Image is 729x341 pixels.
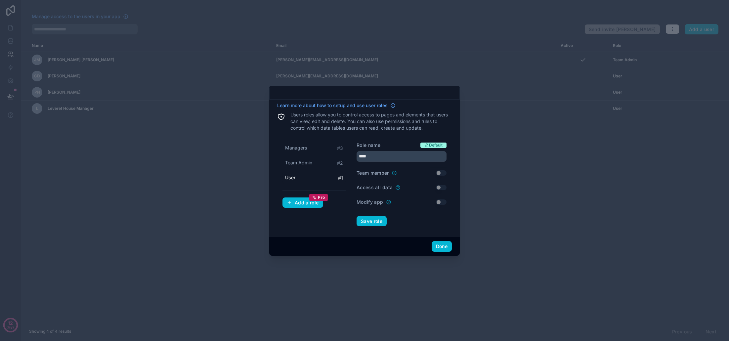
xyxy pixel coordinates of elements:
[338,175,343,181] span: # 1
[277,102,396,109] a: Learn more about how to setup and use user roles
[357,199,383,205] label: Modify app
[285,159,312,166] span: Team Admin
[432,241,452,252] button: Done
[287,200,319,206] div: Add a role
[290,111,452,131] p: Users roles allow you to control access to pages and elements that users can view, edit and delet...
[429,143,443,148] span: Default
[285,174,295,181] span: User
[285,145,307,151] span: Managers
[318,195,325,200] span: Pro
[282,197,323,208] button: Add a rolePro
[357,216,387,227] button: Save role
[337,160,343,166] span: # 2
[357,170,389,176] label: Team member
[277,102,388,109] span: Learn more about how to setup and use user roles
[357,142,380,149] label: Role name
[357,184,393,191] label: Access all data
[337,145,343,151] span: # 3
